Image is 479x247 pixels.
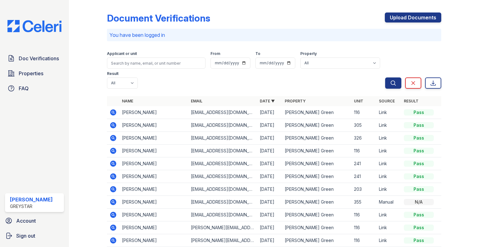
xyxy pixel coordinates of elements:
[119,170,188,183] td: [PERSON_NAME]
[119,106,188,119] td: [PERSON_NAME]
[119,183,188,196] td: [PERSON_NAME]
[188,234,257,247] td: [PERSON_NAME][EMAIL_ADDRESS][DOMAIN_NAME]
[10,196,53,203] div: [PERSON_NAME]
[188,183,257,196] td: [EMAIL_ADDRESS][DOMAIN_NAME]
[376,234,401,247] td: Link
[404,122,434,128] div: Pass
[19,55,59,62] span: Doc Verifications
[285,99,306,103] a: Property
[19,70,43,77] span: Properties
[404,237,434,244] div: Pass
[5,82,64,95] a: FAQ
[107,71,119,76] label: Result
[257,209,282,221] td: [DATE]
[119,196,188,209] td: [PERSON_NAME]
[351,145,376,157] td: 116
[404,173,434,180] div: Pass
[2,230,66,242] a: Sign out
[404,109,434,116] div: Pass
[282,106,351,119] td: [PERSON_NAME] Green
[119,145,188,157] td: [PERSON_NAME]
[351,157,376,170] td: 241
[5,52,64,65] a: Doc Verifications
[119,221,188,234] td: [PERSON_NAME]
[282,196,351,209] td: [PERSON_NAME] Green
[257,145,282,157] td: [DATE]
[257,157,282,170] td: [DATE]
[376,106,401,119] td: Link
[351,209,376,221] td: 116
[107,51,137,56] label: Applicant or unit
[354,99,363,103] a: Unit
[107,12,210,24] div: Document Verifications
[188,106,257,119] td: [EMAIL_ADDRESS][DOMAIN_NAME]
[119,119,188,132] td: [PERSON_NAME]
[5,67,64,80] a: Properties
[188,157,257,170] td: [EMAIL_ADDRESS][DOMAIN_NAME]
[282,183,351,196] td: [PERSON_NAME] Green
[119,132,188,145] td: [PERSON_NAME]
[376,221,401,234] td: Link
[351,170,376,183] td: 241
[16,217,36,225] span: Account
[376,119,401,132] td: Link
[282,234,351,247] td: [PERSON_NAME] Green
[107,57,206,69] input: Search by name, email, or unit number
[282,132,351,145] td: [PERSON_NAME] Green
[404,199,434,205] div: N/A
[351,119,376,132] td: 305
[404,225,434,231] div: Pass
[2,20,66,32] img: CE_Logo_Blue-a8612792a0a2168367f1c8372b55b34899dd931a85d93a1a3d3e32e68fde9ad4.png
[282,170,351,183] td: [PERSON_NAME] Green
[188,209,257,221] td: [EMAIL_ADDRESS][DOMAIN_NAME]
[300,51,317,56] label: Property
[188,119,257,132] td: [EMAIL_ADDRESS][DOMAIN_NAME]
[19,85,29,92] span: FAQ
[188,221,257,234] td: [PERSON_NAME][EMAIL_ADDRESS][DOMAIN_NAME]
[257,132,282,145] td: [DATE]
[119,157,188,170] td: [PERSON_NAME]
[404,135,434,141] div: Pass
[188,196,257,209] td: [EMAIL_ADDRESS][DOMAIN_NAME]
[282,119,351,132] td: [PERSON_NAME] Green
[376,183,401,196] td: Link
[351,196,376,209] td: 355
[2,215,66,227] a: Account
[282,221,351,234] td: [PERSON_NAME] Green
[404,186,434,192] div: Pass
[210,51,220,56] label: From
[257,106,282,119] td: [DATE]
[119,234,188,247] td: [PERSON_NAME]
[351,106,376,119] td: 116
[109,31,439,39] p: You have been logged in
[255,51,260,56] label: To
[376,145,401,157] td: Link
[376,157,401,170] td: Link
[351,234,376,247] td: 116
[404,212,434,218] div: Pass
[282,209,351,221] td: [PERSON_NAME] Green
[119,209,188,221] td: [PERSON_NAME]
[282,157,351,170] td: [PERSON_NAME] Green
[260,99,275,103] a: Date ▼
[351,221,376,234] td: 116
[257,196,282,209] td: [DATE]
[282,145,351,157] td: [PERSON_NAME] Green
[188,170,257,183] td: [EMAIL_ADDRESS][DOMAIN_NAME]
[404,99,419,103] a: Result
[376,196,401,209] td: Manual
[404,148,434,154] div: Pass
[379,99,395,103] a: Source
[257,170,282,183] td: [DATE]
[188,145,257,157] td: [EMAIL_ADDRESS][DOMAIN_NAME]
[188,132,257,145] td: [EMAIL_ADDRESS][DOMAIN_NAME]
[385,12,441,22] a: Upload Documents
[404,161,434,167] div: Pass
[376,132,401,145] td: Link
[376,209,401,221] td: Link
[351,183,376,196] td: 203
[376,170,401,183] td: Link
[191,99,202,103] a: Email
[257,119,282,132] td: [DATE]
